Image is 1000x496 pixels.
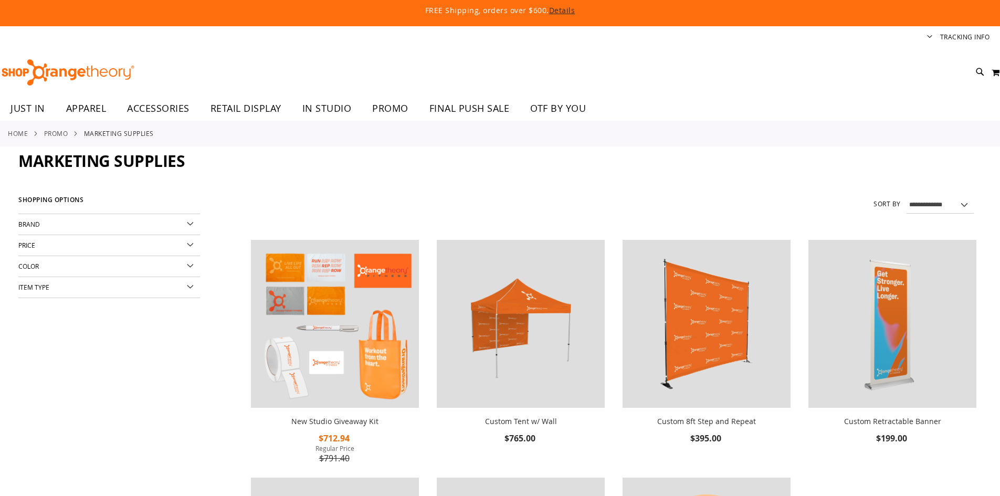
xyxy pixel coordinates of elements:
div: product [431,235,610,472]
span: APPAREL [66,97,107,120]
span: $765.00 [504,432,537,444]
span: Price [18,241,35,249]
a: Custom 8ft Step and Repeat [657,416,756,426]
span: JUST IN [10,97,45,120]
a: APPAREL [56,97,117,121]
span: OTF BY YOU [530,97,586,120]
img: OTF 8ft Step and Repeat [623,240,791,408]
a: New Studio Giveaway Kit [291,416,378,426]
a: ACCESSORIES [117,97,200,121]
img: New Studio Giveaway Kit [251,240,419,408]
span: $712.94 [319,432,351,444]
a: OTF Custom Retractable Banner Orange [808,240,976,410]
div: Price [18,235,200,256]
a: PROMO [44,129,68,138]
a: Custom Retractable Banner [844,416,941,426]
a: FINAL PUSH SALE [419,97,520,121]
label: Sort By [873,199,901,208]
a: OTF 8ft Step and Repeat [623,240,791,410]
span: ACCESSORIES [127,97,190,120]
p: FREE Shipping, orders over $600. [185,5,815,16]
span: PROMO [372,97,408,120]
img: OTF Custom Retractable Banner Orange [808,240,976,408]
a: OTF Custom Tent w/single sided wall Orange [437,240,605,410]
img: OTF Custom Tent w/single sided wall Orange [437,240,605,408]
a: Custom Tent w/ Wall [485,416,557,426]
span: $395.00 [690,432,723,444]
div: Color [18,256,200,277]
a: OTF BY YOU [520,97,596,121]
strong: Marketing Supplies [84,129,154,138]
span: IN STUDIO [302,97,352,120]
a: RETAIL DISPLAY [200,97,292,121]
span: $791.40 [319,452,351,464]
a: Home [8,129,28,138]
div: product [803,235,982,472]
span: Color [18,262,39,270]
div: product [617,235,796,472]
span: Brand [18,220,40,228]
a: IN STUDIO [292,97,362,121]
a: Tracking Info [940,33,990,41]
span: Item Type [18,283,49,291]
span: Marketing Supplies [18,150,185,172]
div: product [246,235,424,492]
div: Brand [18,214,200,235]
span: Regular Price [251,444,419,452]
a: PROMO [362,97,419,120]
div: Item Type [18,277,200,298]
a: New Studio Giveaway Kit [251,240,419,410]
span: RETAIL DISPLAY [210,97,281,120]
strong: Shopping Options [18,192,200,214]
span: $199.00 [876,432,909,444]
span: FINAL PUSH SALE [429,97,510,120]
a: Details [549,5,575,15]
button: Account menu [927,33,932,43]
